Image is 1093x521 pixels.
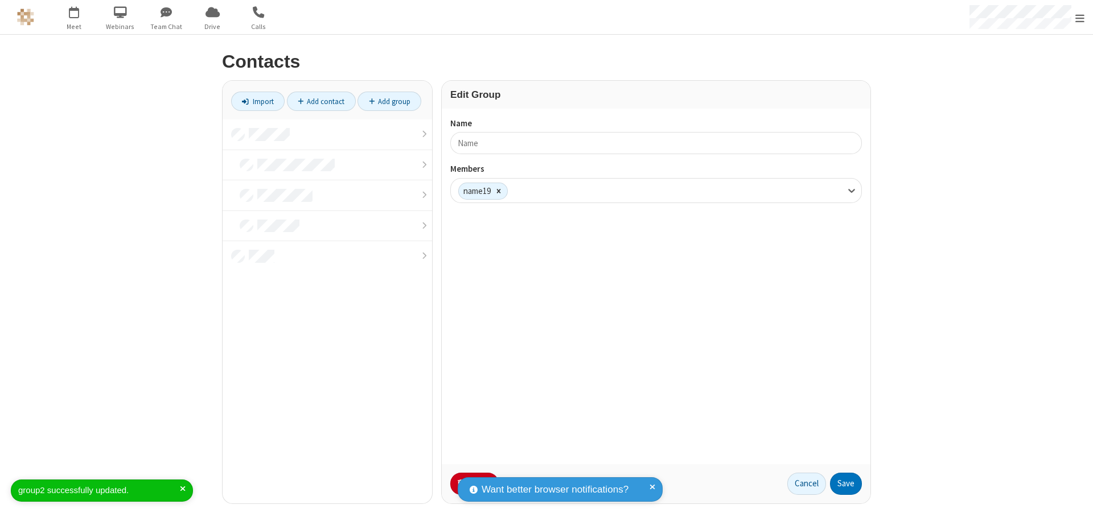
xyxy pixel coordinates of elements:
div: group2 successfully updated. [18,484,180,497]
span: Calls [237,22,280,32]
h3: Edit Group [450,89,862,100]
label: Members [450,163,862,176]
input: Name [450,132,862,154]
a: Add group [358,92,421,111]
span: Team Chat [145,22,188,32]
label: Name [450,117,862,130]
button: Save [830,473,862,495]
h2: Contacts [222,52,871,72]
span: Want better browser notifications? [482,482,628,497]
div: name19 [459,183,491,200]
a: Import [231,92,285,111]
span: Meet [53,22,96,32]
span: Drive [191,22,234,32]
img: QA Selenium DO NOT DELETE OR CHANGE [17,9,34,26]
a: Add contact [287,92,356,111]
a: Cancel [787,473,826,495]
iframe: Chat [1065,491,1084,513]
button: Delete [450,473,499,495]
span: Webinars [99,22,142,32]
